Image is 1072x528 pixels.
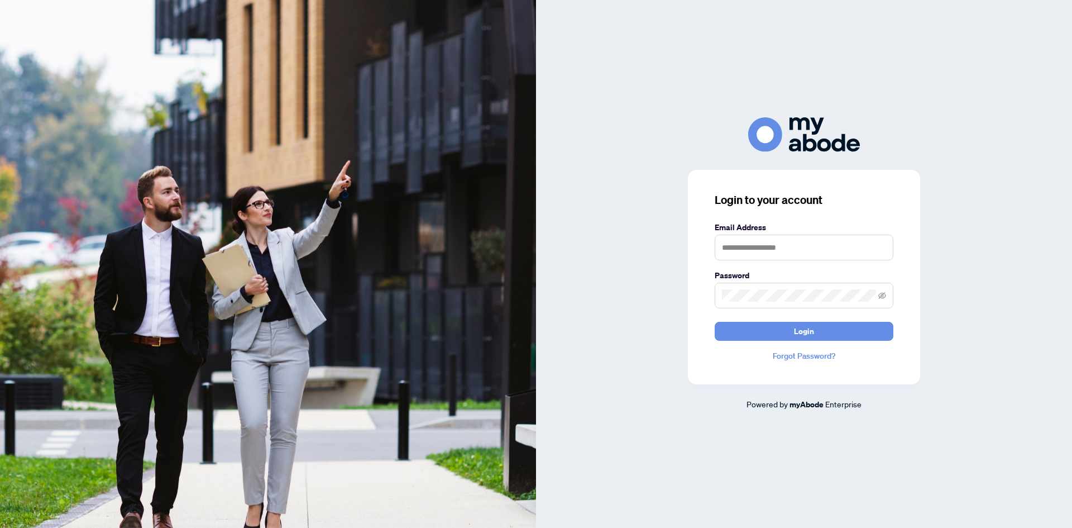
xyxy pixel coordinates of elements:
a: Forgot Password? [715,350,893,362]
button: Login [715,322,893,341]
span: Login [794,322,814,340]
span: Enterprise [825,399,862,409]
h3: Login to your account [715,192,893,208]
span: eye-invisible [878,292,886,299]
span: Powered by [746,399,788,409]
label: Email Address [715,221,893,234]
img: ma-logo [748,117,860,151]
a: myAbode [789,398,824,411]
label: Password [715,269,893,282]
